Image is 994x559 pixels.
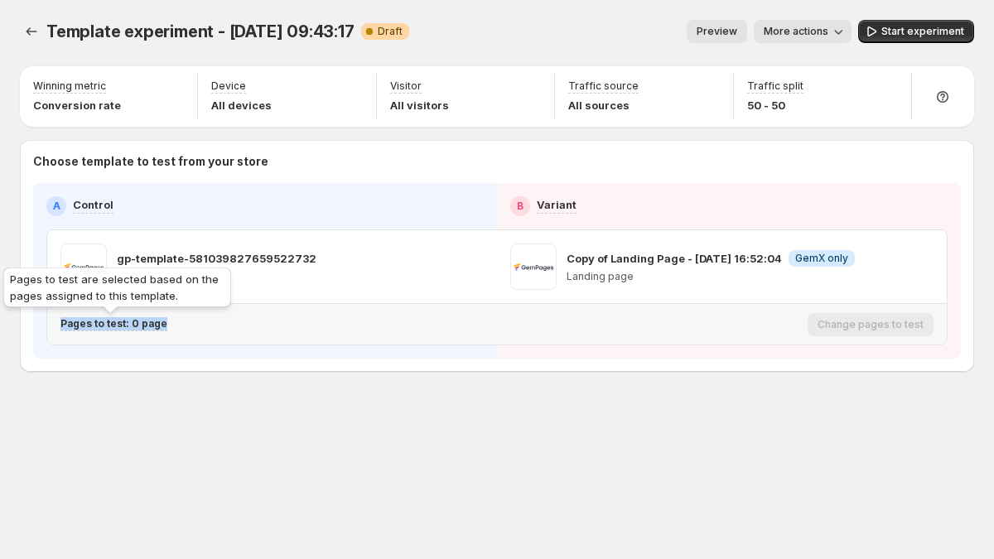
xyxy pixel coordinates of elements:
[33,97,121,113] p: Conversion rate
[33,153,961,170] p: Choose template to test from your store
[795,252,848,265] span: GemX only
[73,196,113,213] p: Control
[60,243,107,290] img: gp-template-581039827659522732
[390,97,449,113] p: All visitors
[568,97,639,113] p: All sources
[33,80,106,93] p: Winning metric
[211,97,272,113] p: All devices
[747,97,803,113] p: 50 - 50
[211,80,246,93] p: Device
[117,250,316,267] p: gp-template-581039827659522732
[687,20,747,43] button: Preview
[537,196,577,213] p: Variant
[754,20,852,43] button: More actions
[46,22,355,41] span: Template experiment - [DATE] 09:43:17
[20,20,43,43] button: Experiments
[510,243,557,290] img: Copy of Landing Page - Aug 22, 16:52:04
[517,200,524,213] h2: B
[53,200,60,213] h2: A
[697,25,737,38] span: Preview
[881,25,964,38] span: Start experiment
[858,20,974,43] button: Start experiment
[60,317,167,330] p: Pages to test: 0 page
[378,25,403,38] span: Draft
[747,80,803,93] p: Traffic split
[567,270,855,283] p: Landing page
[764,25,828,38] span: More actions
[390,80,422,93] p: Visitor
[567,250,782,267] p: Copy of Landing Page - [DATE] 16:52:04
[568,80,639,93] p: Traffic source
